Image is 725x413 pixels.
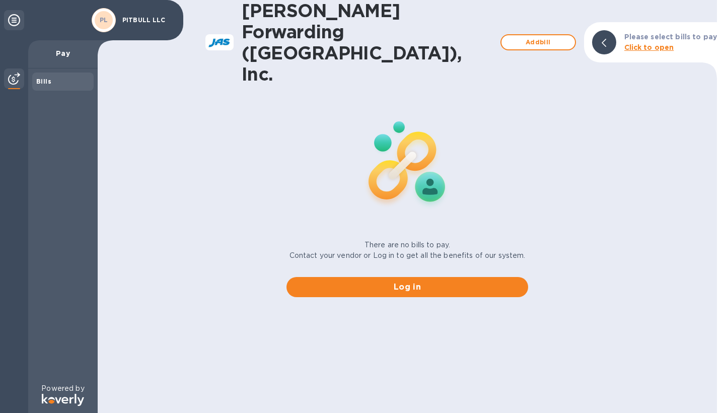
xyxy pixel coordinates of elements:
b: Bills [36,78,51,85]
span: Log in [295,281,520,293]
b: PL [100,16,108,24]
p: PITBULL LLC [122,17,173,24]
b: Please select bills to pay [624,33,717,41]
button: Log in [286,277,528,297]
img: Logo [42,394,84,406]
p: Powered by [41,383,84,394]
b: Click to open [624,43,674,51]
button: Addbill [500,34,576,50]
p: Pay [36,48,90,58]
p: There are no bills to pay. Contact your vendor or Log in to get all the benefits of our system. [289,240,526,261]
span: Add bill [510,36,567,48]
